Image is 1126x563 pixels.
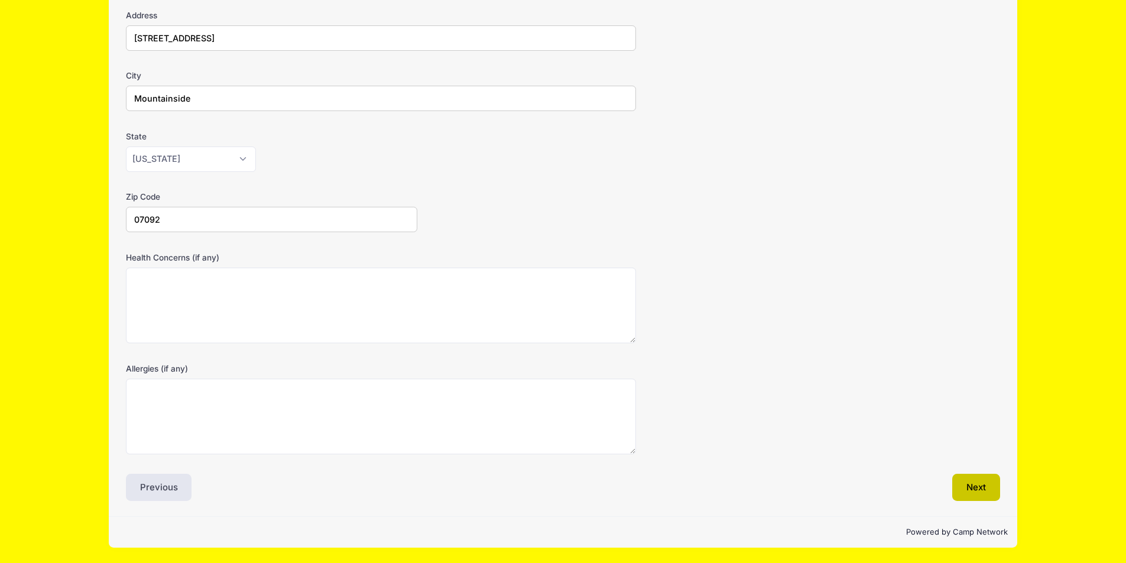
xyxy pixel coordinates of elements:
[126,252,417,263] label: Health Concerns (if any)
[126,363,417,375] label: Allergies (if any)
[126,70,417,82] label: City
[126,191,417,203] label: Zip Code
[118,526,1008,538] p: Powered by Camp Network
[126,207,417,232] input: xxxxx
[952,474,1000,501] button: Next
[126,131,417,142] label: State
[126,9,417,21] label: Address
[126,474,192,501] button: Previous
